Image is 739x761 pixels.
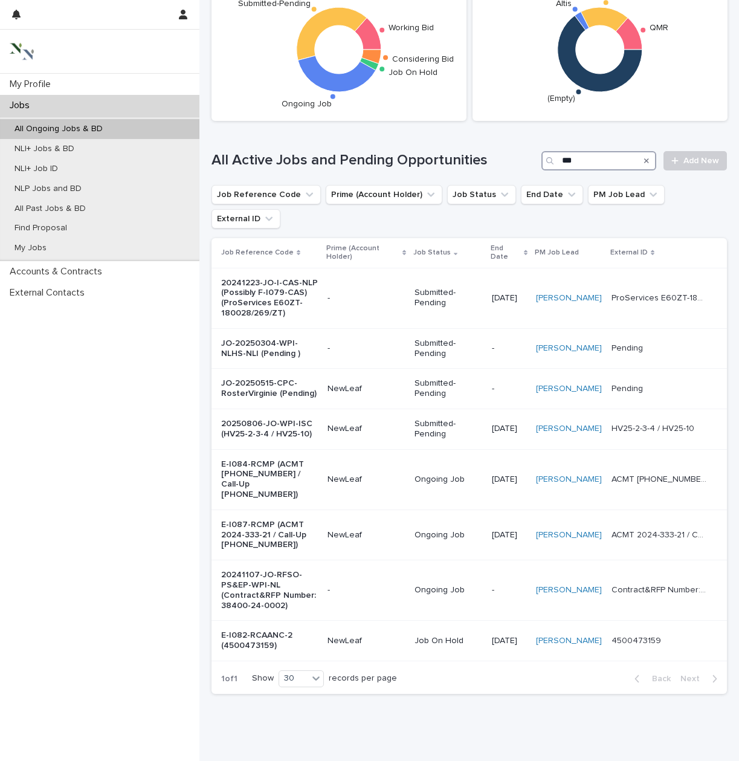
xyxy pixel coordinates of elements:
p: Accounts & Contracts [5,266,112,277]
button: End Date [521,185,583,204]
p: [DATE] [492,530,526,540]
button: Back [625,673,676,684]
p: JO-20250304-WPI-NLHS-NLI (Pending ) [221,338,318,359]
p: My Profile [5,79,60,90]
p: Prime (Account Holder) [326,242,399,264]
button: Prime (Account Holder) [326,185,442,204]
p: 1 of 1 [211,664,247,694]
a: Add New [663,151,727,170]
p: E-I082-RCAANC-2 (4500473159) [221,630,318,651]
tr: 20241223-JO-I-CAS-NLP (Possibly F-I079-CAS) (ProServices E60ZT-180028/269/ZT)-Submitted-Pending[D... [211,268,727,328]
p: 20250806-JO-WPI-ISC (HV25-2-3-4 / HV25-10) [221,419,318,439]
p: NewLeaf [328,474,405,485]
p: NLI+ Job ID [5,164,68,174]
input: Search [541,151,656,170]
a: [PERSON_NAME] [536,343,602,354]
p: Jobs [5,100,39,111]
text: Working Bid [389,24,434,32]
tr: JO-20250304-WPI-NLHS-NLI (Pending )-Submitted-Pending-[PERSON_NAME] PendingPending [211,328,727,369]
p: Ongoing Job [415,530,482,540]
p: Submitted-Pending [415,338,482,359]
span: Next [680,675,707,683]
p: - [328,585,405,595]
h1: All Active Jobs and Pending Opportunities [211,152,537,169]
a: [PERSON_NAME] [536,530,602,540]
p: HV25-2-3-4 / HV25-10 [612,421,697,434]
p: Find Proposal [5,223,77,233]
p: Submitted-Pending [415,378,482,399]
p: External ID [610,246,648,259]
p: NewLeaf [328,384,405,394]
p: E-I087-RCMP (ACMT 2024-333-21 / Call-Up [PHONE_NUMBER]) [221,520,318,550]
p: JO-20250515-CPC-RosterVirginie (Pending) [221,378,318,399]
tr: JO-20250515-CPC-RosterVirginie (Pending)NewLeafSubmitted-Pending-[PERSON_NAME] PendingPending [211,369,727,409]
p: - [328,343,405,354]
text: Considering Bid [393,56,454,64]
p: All Past Jobs & BD [5,204,95,214]
p: Submitted-Pending [415,419,482,439]
p: End Date [491,242,521,264]
p: Contract&RFP Number: 38400-24-0002 [612,583,710,595]
img: 3bAFpBnQQY6ys9Fa9hsD [10,39,34,63]
tr: E-I082-RCAANC-2 (4500473159)NewLeafJob On Hold[DATE][PERSON_NAME] 45004731594500473159 [211,621,727,661]
p: records per page [329,673,397,684]
button: PM Job Lead [588,185,665,204]
p: Ongoing Job [415,474,482,485]
p: NewLeaf [328,636,405,646]
p: All Ongoing Jobs & BD [5,124,112,134]
p: External Contacts [5,287,94,299]
p: Pending [612,341,645,354]
p: Show [252,673,274,684]
p: 20241107-JO-RFSO-PS&EP-WPI-NL (Contract&RFP Number: 38400-24-0002) [221,570,318,610]
p: [DATE] [492,293,526,303]
text: (Empty) [547,95,575,103]
div: 30 [279,672,308,685]
p: 4500473159 [612,633,663,646]
p: - [492,585,526,595]
button: Job Reference Code [211,185,321,204]
tr: 20250806-JO-WPI-ISC (HV25-2-3-4 / HV25-10)NewLeafSubmitted-Pending[DATE][PERSON_NAME] HV25-2-3-4 ... [211,409,727,449]
span: Back [645,675,671,683]
p: E-I084-RCMP (ACMT [PHONE_NUMBER] / Call-Up [PHONE_NUMBER]) [221,459,318,500]
p: - [492,343,526,354]
p: ProServices E60ZT-180028/269/ZT [612,291,710,303]
tr: E-I084-RCMP (ACMT [PHONE_NUMBER] / Call-Up [PHONE_NUMBER])NewLeafOngoing Job[DATE][PERSON_NAME] A... [211,449,727,510]
a: [PERSON_NAME] [536,474,602,485]
text: Ongoing Job [282,100,332,109]
p: [DATE] [492,474,526,485]
p: Ongoing Job [415,585,482,595]
a: [PERSON_NAME] [536,293,602,303]
button: Job Status [447,185,516,204]
p: ACMT 2024-333-21 / Call-Up 7274948 [612,528,710,540]
p: ACMT 2023-333-122 / Call-Up 7273816 [612,472,710,485]
span: Add New [683,157,719,165]
p: PM Job Lead [535,246,579,259]
p: NLP Jobs and BD [5,184,91,194]
p: Submitted-Pending [415,288,482,308]
a: [PERSON_NAME] [536,585,602,595]
text: QMR [650,24,668,32]
p: Job Status [413,246,451,259]
p: Pending [612,381,645,394]
p: 20241223-JO-I-CAS-NLP (Possibly F-I079-CAS) (ProServices E60ZT-180028/269/ZT) [221,278,318,319]
p: [DATE] [492,636,526,646]
p: - [492,384,526,394]
a: [PERSON_NAME] [536,384,602,394]
p: NewLeaf [328,424,405,434]
p: - [328,293,405,303]
button: Next [676,673,727,684]
p: Job On Hold [415,636,482,646]
p: Job Reference Code [221,246,294,259]
p: NewLeaf [328,530,405,540]
text: Job On Hold [389,68,437,77]
button: External ID [211,209,280,228]
p: My Jobs [5,243,56,253]
a: [PERSON_NAME] [536,424,602,434]
p: NLI+ Jobs & BD [5,144,84,154]
a: [PERSON_NAME] [536,636,602,646]
tr: E-I087-RCMP (ACMT 2024-333-21 / Call-Up [PHONE_NUMBER])NewLeafOngoing Job[DATE][PERSON_NAME] ACMT... [211,510,727,560]
p: [DATE] [492,424,526,434]
tr: 20241107-JO-RFSO-PS&EP-WPI-NL (Contract&RFP Number: 38400-24-0002)-Ongoing Job-[PERSON_NAME] Cont... [211,560,727,621]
